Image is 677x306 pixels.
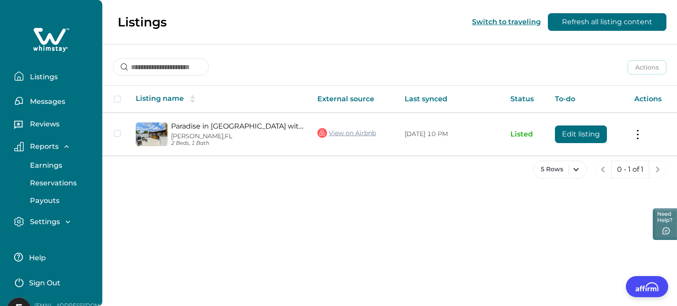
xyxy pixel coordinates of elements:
[14,67,95,85] button: Listings
[548,86,627,113] th: To-do
[14,248,92,266] button: Help
[14,142,95,151] button: Reports
[171,133,303,140] p: [PERSON_NAME], FL
[14,217,95,227] button: Settings
[129,86,310,113] th: Listing name
[27,97,65,106] p: Messages
[14,117,95,134] button: Reviews
[27,120,60,129] p: Reviews
[398,86,503,113] th: Last synced
[14,273,92,291] button: Sign Out
[20,192,101,210] button: Payouts
[628,60,666,74] button: Actions
[27,73,58,81] p: Listings
[548,13,666,31] button: Refresh all listing content
[20,174,101,192] button: Reservations
[405,130,496,139] p: [DATE] 10 PM
[594,161,612,178] button: previous page
[472,18,541,26] button: Switch to traveling
[26,254,46,262] p: Help
[27,179,77,188] p: Reservations
[503,86,548,113] th: Status
[29,279,60,288] p: Sign Out
[118,15,167,29] p: Listings
[20,157,101,174] button: Earnings
[627,86,677,113] th: Actions
[14,92,95,110] button: Messages
[27,142,59,151] p: Reports
[617,165,644,174] p: 0 - 1 of 1
[27,218,60,226] p: Settings
[533,161,587,178] button: 5 Rows
[649,161,666,178] button: next page
[555,125,607,143] button: Edit listing
[27,161,62,170] p: Earnings
[510,130,541,139] p: Listed
[310,86,398,113] th: External source
[184,95,201,103] button: sorting
[136,122,167,146] img: propertyImage_Paradise in Brandon with luxurious 6 person spa
[171,140,303,147] p: 2 Beds, 1 Bath
[14,157,95,210] div: Reports
[27,196,60,205] p: Payouts
[171,122,303,130] a: Paradise in [GEOGRAPHIC_DATA] with luxurious 6 person spa
[611,161,649,178] button: 0 - 1 of 1
[317,127,376,139] a: View on Airbnb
